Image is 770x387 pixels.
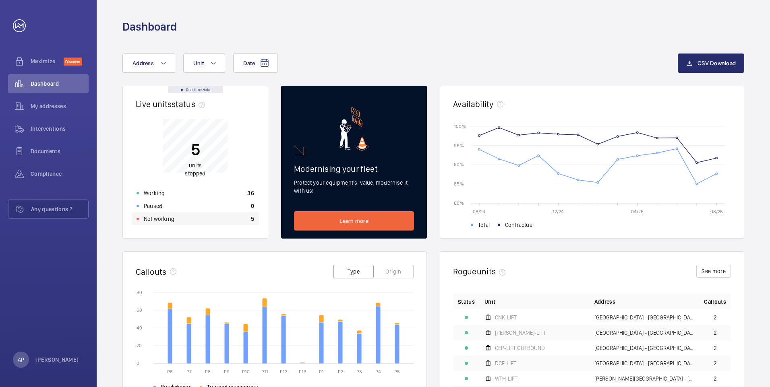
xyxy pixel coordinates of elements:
span: Total [478,221,490,229]
span: status [172,99,208,109]
p: Working [144,189,165,197]
p: AP [18,356,24,364]
button: Origin [373,265,414,278]
p: 5 [251,215,254,223]
text: 12/24 [553,209,564,214]
span: Documents [31,147,89,155]
text: 100 % [454,123,466,129]
span: My addresses [31,102,89,110]
span: 2 [714,330,717,336]
text: P10 [242,369,250,375]
span: 2 [714,345,717,351]
span: [GEOGRAPHIC_DATA] - [GEOGRAPHIC_DATA], [594,360,695,366]
text: P1 [319,369,324,375]
p: Status [458,298,475,306]
span: Dashboard [31,80,89,88]
span: units [477,266,509,276]
span: Any questions ? [31,205,88,213]
span: Discover [64,58,82,66]
span: Interventions [31,125,89,133]
span: 2 [714,376,717,381]
text: P8 [205,369,211,375]
span: [GEOGRAPHIC_DATA] - [GEOGRAPHIC_DATA], [594,330,695,336]
h2: Rogue [453,266,509,276]
text: P5 [394,369,400,375]
text: 20 [137,343,142,348]
text: P13 [299,369,306,375]
span: Date [243,60,255,66]
text: 80 [137,290,142,295]
text: 60 [137,307,142,313]
text: 90 % [454,162,464,167]
p: Paused [144,202,162,210]
div: Real time data [168,86,223,93]
button: Unit [183,54,225,73]
a: Learn more [294,211,414,231]
span: DCF-LIFT [495,360,516,366]
p: [PERSON_NAME] [35,356,79,364]
span: Address [132,60,154,66]
text: P7 [186,369,192,375]
span: Unit [484,298,495,306]
text: 85 % [454,181,464,187]
text: 08/25 [710,209,723,214]
span: Contractual [505,221,534,229]
text: 08/24 [473,209,485,214]
span: Callouts [704,298,726,306]
span: Compliance [31,170,89,178]
text: 95 % [454,142,464,148]
h1: Dashboard [122,19,177,34]
h2: Live units [136,99,208,109]
button: Type [333,265,374,278]
span: [PERSON_NAME]-LIFT [495,330,546,336]
text: P4 [375,369,381,375]
p: 36 [247,189,254,197]
button: Address [122,54,175,73]
span: 2 [714,360,717,366]
span: WTH-LIFT [495,376,517,381]
span: Maximize [31,57,64,65]
button: Date [233,54,278,73]
p: 5 [185,139,205,159]
h2: Availability [453,99,494,109]
text: P3 [356,369,362,375]
span: Unit [193,60,204,66]
text: 80 % [454,200,464,206]
span: [GEOGRAPHIC_DATA] - [GEOGRAPHIC_DATA], [594,345,695,351]
span: stopped [185,170,205,177]
text: 0 [137,360,139,366]
text: 40 [137,325,142,331]
button: CSV Download [678,54,744,73]
text: P11 [261,369,268,375]
text: 04/25 [631,209,644,214]
button: See more [696,265,731,278]
span: Address [594,298,615,306]
text: P9 [224,369,230,375]
img: marketing-card.svg [339,107,369,151]
p: units [185,161,205,177]
p: Protect your equipment's value, modernise it with us! [294,179,414,195]
p: Not working [144,215,174,223]
span: CSV Download [698,60,736,66]
span: 2 [714,315,717,320]
text: P12 [280,369,287,375]
h2: Modernising your fleet [294,164,414,174]
span: [GEOGRAPHIC_DATA] - [GEOGRAPHIC_DATA], [594,315,695,320]
p: 0 [251,202,254,210]
span: [PERSON_NAME][GEOGRAPHIC_DATA] - [PERSON_NAME][GEOGRAPHIC_DATA], [594,376,695,381]
text: P6 [167,369,173,375]
span: CEP-LIFT OUTBOUND [495,345,545,351]
span: CNK-LIFT [495,315,517,320]
text: P2 [338,369,343,375]
h2: Callouts [136,267,167,277]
